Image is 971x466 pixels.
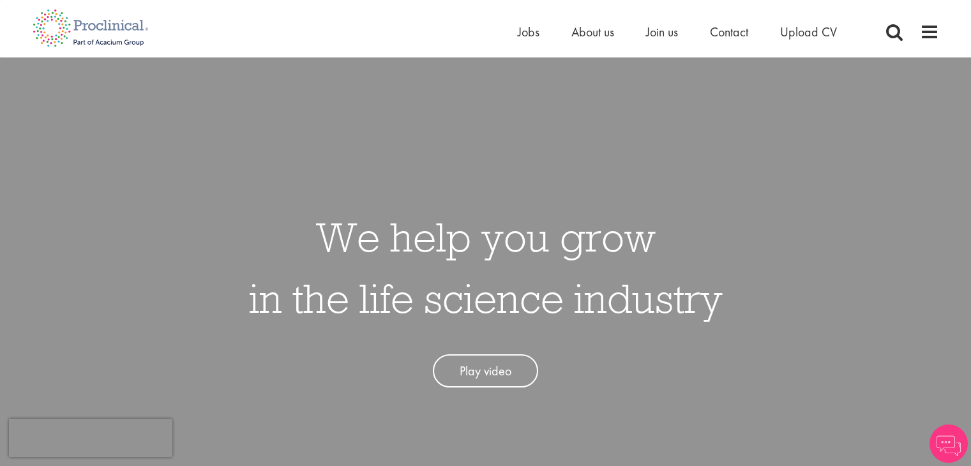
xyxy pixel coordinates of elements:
[518,24,539,40] a: Jobs
[249,206,723,329] h1: We help you grow in the life science industry
[646,24,678,40] a: Join us
[930,425,968,463] img: Chatbot
[710,24,748,40] a: Contact
[571,24,614,40] a: About us
[780,24,837,40] a: Upload CV
[433,354,538,388] a: Play video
